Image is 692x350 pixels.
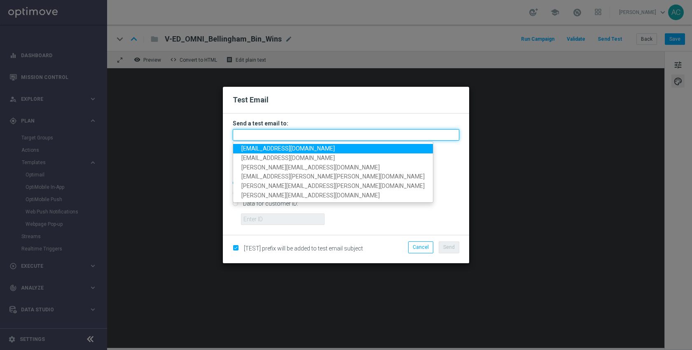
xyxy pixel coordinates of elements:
[233,144,433,153] a: [EMAIL_ADDRESS][DOMAIN_NAME]
[233,95,459,105] h2: Test Email
[241,174,425,180] span: [EMAIL_ADDRESS][PERSON_NAME][PERSON_NAME][DOMAIN_NAME]
[241,192,380,199] span: [PERSON_NAME][EMAIL_ADDRESS][DOMAIN_NAME]
[233,153,433,163] a: [EMAIL_ADDRESS][DOMAIN_NAME]
[439,241,459,253] button: Send
[233,172,433,182] a: [EMAIL_ADDRESS][PERSON_NAME][PERSON_NAME][DOMAIN_NAME]
[408,241,433,253] button: Cancel
[241,145,335,152] span: [EMAIL_ADDRESS][DOMAIN_NAME]
[233,182,433,191] a: [PERSON_NAME][EMAIL_ADDRESS][PERSON_NAME][DOMAIN_NAME]
[244,245,363,252] span: [TEST] prefix will be added to test email subject
[233,163,433,172] a: [PERSON_NAME][EMAIL_ADDRESS][DOMAIN_NAME]
[241,155,335,161] span: [EMAIL_ADDRESS][DOMAIN_NAME]
[233,191,433,200] a: [PERSON_NAME][EMAIL_ADDRESS][DOMAIN_NAME]
[241,164,380,171] span: [PERSON_NAME][EMAIL_ADDRESS][DOMAIN_NAME]
[233,120,459,127] h3: Send a test email to:
[443,244,455,250] span: Send
[241,183,425,190] span: [PERSON_NAME][EMAIL_ADDRESS][PERSON_NAME][DOMAIN_NAME]
[241,213,325,225] input: Enter ID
